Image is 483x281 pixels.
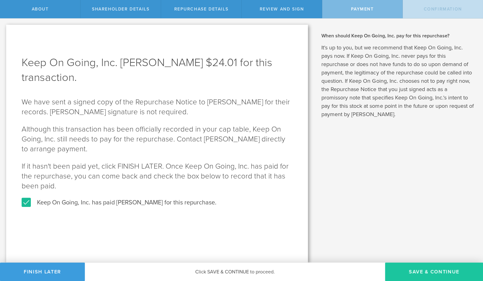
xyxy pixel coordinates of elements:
span: Payment [351,6,374,12]
span: Confirmation [423,6,462,12]
p: If it hasn't been paid yet, click FINISH LATER. Once Keep On Going, Inc. has paid for the repurch... [22,161,292,191]
span: About [32,6,49,12]
label: Keep On Going, Inc. has paid [PERSON_NAME] for this repurchase. [22,199,292,207]
div: Click SAVE & CONTINUE to proceed. [85,262,385,281]
p: It's up to you, but we recommend that Keep On Going, Inc. pays now. If Keep On Going, Inc. never ... [321,44,474,119]
h1: Keep On Going, Inc. [PERSON_NAME] $24.01 for this transaction. [22,55,292,85]
p: Although this transaction has been officially recorded in your cap table, Keep On Going, Inc. sti... [22,124,292,154]
h2: When should Keep On Going, Inc. pay for this repurchase? [321,32,474,39]
button: SAVE & CONTINUE [385,262,483,281]
span: Shareholder Details [92,6,149,12]
span: Repurchase Details [174,6,228,12]
span: Review and Sign [259,6,304,12]
p: We have sent a signed copy of the Repurchase Notice to [PERSON_NAME] for their records. [PERSON_N... [22,97,292,117]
